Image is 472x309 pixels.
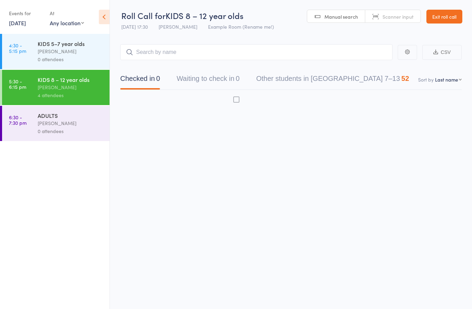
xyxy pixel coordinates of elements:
[2,106,110,141] a: 6:30 -7:30 pmADULTS[PERSON_NAME]0 attendees
[426,10,462,24] a: Exit roll call
[38,83,104,91] div: [PERSON_NAME]
[177,71,239,90] button: Waiting to check in0
[121,10,166,21] span: Roll Call for
[159,23,197,30] span: [PERSON_NAME]
[38,76,104,83] div: KIDS 8 – 12 year olds
[9,8,43,19] div: Events for
[9,114,27,125] time: 6:30 - 7:30 pm
[9,19,26,27] a: [DATE]
[120,44,393,60] input: Search by name
[256,71,409,90] button: Other students in [GEOGRAPHIC_DATA] 7–1352
[2,34,110,69] a: 4:30 -5:15 pmKIDS 5–7 year olds[PERSON_NAME]0 attendees
[38,47,104,55] div: [PERSON_NAME]
[383,13,414,20] span: Scanner input
[2,70,110,105] a: 5:30 -6:15 pmKIDS 8 – 12 year olds[PERSON_NAME]4 attendees
[324,13,358,20] span: Manual search
[50,8,84,19] div: At
[402,75,409,82] div: 52
[166,10,244,21] span: KIDS 8 – 12 year olds
[38,91,104,99] div: 4 attendees
[418,76,434,83] label: Sort by
[38,112,104,119] div: ADULTS
[50,19,84,27] div: Any location
[9,43,26,54] time: 4:30 - 5:15 pm
[156,75,160,82] div: 0
[120,71,160,90] button: Checked in0
[9,78,26,90] time: 5:30 - 6:15 pm
[236,75,239,82] div: 0
[38,127,104,135] div: 0 attendees
[121,23,148,30] span: [DATE] 17:30
[38,40,104,47] div: KIDS 5–7 year olds
[38,119,104,127] div: [PERSON_NAME]
[422,45,462,60] button: CSV
[208,23,274,30] span: Example Room (Rename me!)
[38,55,104,63] div: 0 attendees
[435,76,458,83] div: Last name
